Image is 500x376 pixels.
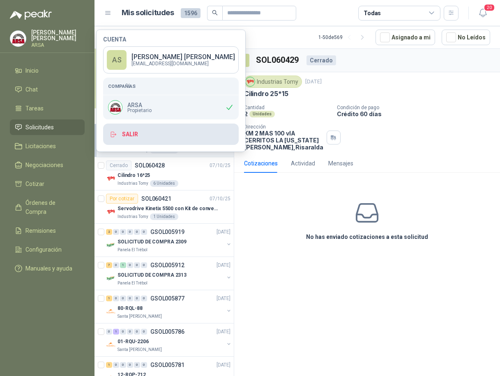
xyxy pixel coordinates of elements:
[210,195,230,203] p: 07/10/25
[118,247,147,253] p: Panela El Trébol
[113,329,119,335] div: 1
[328,159,353,168] div: Mensajes
[141,329,147,335] div: 0
[217,361,230,369] p: [DATE]
[127,102,152,108] p: ARSA
[150,213,178,220] div: 1 Unidades
[217,261,230,269] p: [DATE]
[10,138,85,154] a: Licitaciones
[376,30,435,45] button: Asignado a mi
[10,157,85,173] a: Negociaciones
[127,108,152,113] span: Propietario
[106,329,112,335] div: 0
[150,229,184,235] p: GSOL005919
[134,329,140,335] div: 0
[94,190,234,224] a: Por cotizarSOL06042107/10/25 Company LogoServodrive Kinetix 5500 con Kit de conversión y filtro (...
[106,327,232,353] a: 0 1 0 0 0 0 GSOL005786[DATE] Company Logo01-RQU-2206Santa [PERSON_NAME]
[108,101,122,114] img: Company Logo
[150,262,184,268] p: GSOL005912
[113,296,119,301] div: 0
[120,262,126,268] div: 1
[103,46,239,73] a: AS[PERSON_NAME] [PERSON_NAME][EMAIL_ADDRESS][DOMAIN_NAME]
[305,78,322,86] p: [DATE]
[131,54,235,60] p: [PERSON_NAME] [PERSON_NAME]
[25,66,39,75] span: Inicio
[106,229,112,235] div: 2
[113,229,119,235] div: 0
[25,123,54,132] span: Solicitudes
[217,228,230,236] p: [DATE]
[134,296,140,301] div: 0
[113,362,119,368] div: 0
[106,296,112,301] div: 1
[25,179,44,188] span: Cotizar
[25,85,38,94] span: Chat
[217,295,230,303] p: [DATE]
[150,329,184,335] p: GSOL005786
[10,31,26,46] img: Company Logo
[106,227,232,253] a: 2 0 0 0 0 0 GSOL005919[DATE] Company LogoSOLICITUD DE COMPRA 2309Panela El Trébol
[118,346,162,353] p: Santa [PERSON_NAME]
[107,50,127,70] div: AS
[10,223,85,238] a: Remisiones
[141,362,147,368] div: 0
[10,261,85,276] a: Manuales y ayuda
[442,30,490,45] button: No Leídos
[150,362,184,368] p: GSOL005781
[103,95,239,119] div: Company LogoARSAPropietario
[10,63,85,78] a: Inicio
[106,207,116,217] img: Company Logo
[364,9,381,18] div: Todas
[25,198,77,216] span: Órdenes de Compra
[244,130,323,151] p: KM 2 MAS 100 vIA CERRITOS LA [US_STATE] [PERSON_NAME] , Risaralda
[118,280,147,287] p: Panela El Trébol
[118,313,162,320] p: Santa [PERSON_NAME]
[118,338,149,346] p: 01-RQU-2206
[103,37,239,42] h4: Cuenta
[31,30,85,41] p: [PERSON_NAME] [PERSON_NAME]
[135,163,165,168] p: SOL060428
[106,340,116,350] img: Company Logo
[127,362,133,368] div: 0
[118,180,148,187] p: Industrias Tomy
[141,229,147,235] div: 0
[118,172,150,179] p: Cilindro 16*25
[212,10,218,16] span: search
[244,124,323,130] p: Dirección
[291,159,315,168] div: Actividad
[306,55,336,65] div: Cerrado
[337,110,497,117] p: Crédito 60 días
[25,226,56,235] span: Remisiones
[131,61,235,66] p: [EMAIL_ADDRESS][DOMAIN_NAME]
[106,307,116,316] img: Company Logo
[118,238,187,246] p: SOLICITUD DE COMPRA 2309
[10,10,52,20] img: Logo peakr
[122,7,174,19] h1: Mis solicitudes
[108,83,234,90] h5: Compañías
[244,89,288,98] p: Cilindro 25*15
[10,101,85,116] a: Tareas
[103,124,239,145] button: Salir
[244,105,330,110] p: Cantidad
[118,213,148,220] p: Industrias Tomy
[181,8,200,18] span: 1596
[141,262,147,268] div: 0
[127,262,133,268] div: 0
[134,262,140,268] div: 0
[118,271,187,279] p: SOLICITUD DE COMPRA 2313
[10,242,85,257] a: Configuración
[484,4,495,11] span: 20
[120,329,126,335] div: 0
[106,362,112,368] div: 1
[306,232,428,241] h3: No has enviado cotizaciones a esta solicitud
[106,260,232,287] a: 7 0 1 0 0 0 GSOL005912[DATE] Company LogoSOLICITUD DE COMPRA 2313Panela El Trébol
[217,328,230,336] p: [DATE]
[120,296,126,301] div: 0
[25,104,44,113] span: Tareas
[25,142,56,151] span: Licitaciones
[337,105,497,110] p: Condición de pago
[150,296,184,301] p: GSOL005877
[106,174,116,183] img: Company Logo
[318,31,369,44] div: 1 - 50 de 569
[10,119,85,135] a: Solicitudes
